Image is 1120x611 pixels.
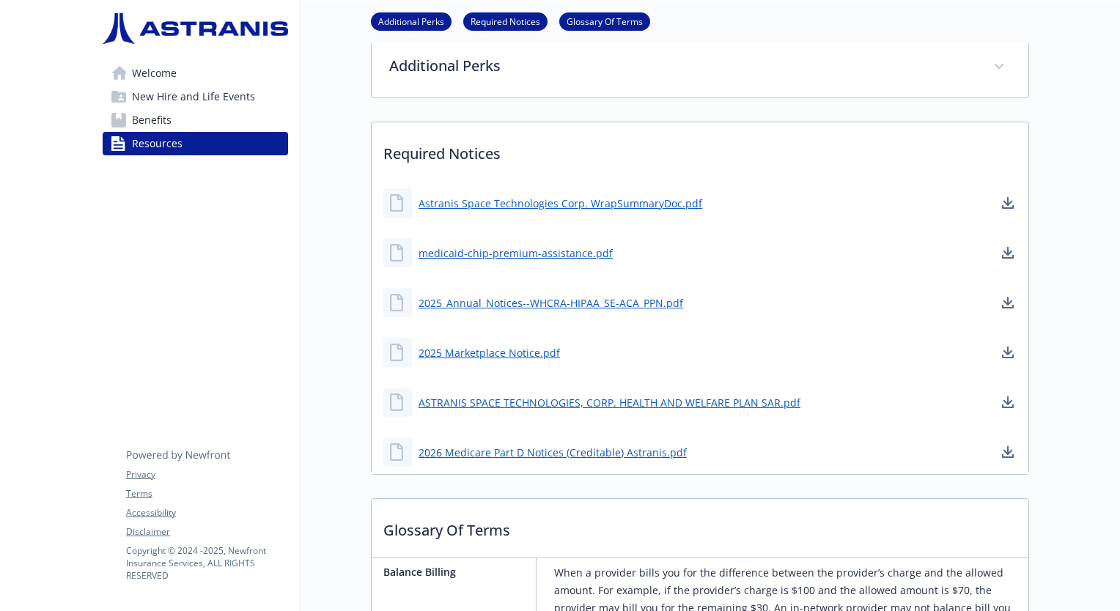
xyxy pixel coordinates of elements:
[372,37,1028,97] div: Additional Perks
[383,564,530,579] p: Balance Billing
[419,445,687,460] a: 2026 Medicare Part D Notices (Creditable) Astranis.pdf
[126,525,287,538] a: Disclaimer
[103,108,288,132] a: Benefits
[999,194,1017,212] a: download document
[999,244,1017,262] a: download document
[999,443,1017,461] a: download document
[419,245,613,261] a: medicaid-chip-premium-assistance.pdf
[419,345,560,360] a: 2025 Marketplace Notice.pdf
[999,344,1017,361] a: download document
[372,122,1028,177] p: Required Notices
[126,487,287,500] a: Terms
[132,132,183,155] span: Resources
[463,14,548,28] a: Required Notices
[126,506,287,519] a: Accessibility
[126,468,287,481] a: Privacy
[103,62,288,85] a: Welcome
[559,14,650,28] a: Glossary Of Terms
[999,294,1017,311] a: download document
[132,108,172,132] span: Benefits
[371,14,452,28] a: Additional Perks
[419,295,683,311] a: 2025_Annual_Notices--WHCRA-HIPAA_SE-ACA_PPN.pdf
[126,544,287,582] p: Copyright © 2024 - 2025 , Newfront Insurance Services, ALL RIGHTS RESERVED
[132,85,255,108] span: New Hire and Life Events
[419,196,702,211] a: Astranis Space Technologies Corp. WrapSummaryDoc.pdf
[103,132,288,155] a: Resources
[389,55,976,77] p: Additional Perks
[132,62,177,85] span: Welcome
[103,85,288,108] a: New Hire and Life Events
[419,395,800,410] a: ASTRANIS SPACE TECHNOLOGIES, CORP. HEALTH AND WELFARE PLAN SAR.pdf
[372,499,1028,553] p: Glossary Of Terms
[999,393,1017,411] a: download document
